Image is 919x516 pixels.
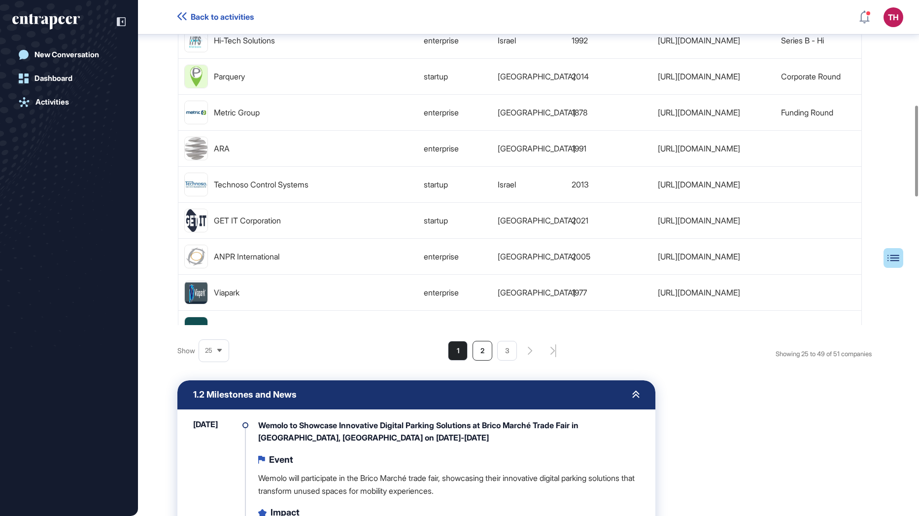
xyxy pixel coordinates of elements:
[572,253,590,260] span: 2005
[572,109,587,116] span: 1878
[498,217,576,224] span: [GEOGRAPHIC_DATA]
[884,7,903,27] button: TH
[572,73,589,80] span: 2014
[12,14,80,30] div: entrapeer-logo
[424,109,459,116] span: enterprise
[424,325,448,332] span: startup
[658,37,740,44] a: [URL][DOMAIN_NAME]
[572,145,586,152] span: 1991
[498,325,576,332] span: [GEOGRAPHIC_DATA]
[658,325,678,332] a: [URL]
[185,209,207,232] img: image
[424,73,448,80] span: startup
[781,109,833,116] span: Funding Round
[214,73,245,80] div: Parquery
[497,341,517,361] li: 3
[473,341,492,361] li: 2
[528,347,533,355] div: search-pagination-next-button
[205,347,212,354] span: 25
[185,65,207,88] img: image
[35,98,69,107] div: Activities
[12,45,126,65] a: New Conversation
[34,74,72,83] div: Dashboard
[572,217,588,224] span: 2021
[177,12,254,22] a: Back to activities
[185,281,207,304] img: image
[424,253,459,260] span: enterprise
[12,92,126,112] a: Activities
[258,419,640,444] div: Wemolo to Showcase Innovative Digital Parking Solutions at Brico Marché Trade Fair in [GEOGRAPHIC...
[658,217,740,224] a: [URL][DOMAIN_NAME]
[572,289,587,296] span: 1977
[572,37,588,44] span: 1992
[498,109,576,116] span: [GEOGRAPHIC_DATA]
[269,452,293,468] div: Event
[258,472,640,497] p: Wemolo will participate in the Brico Marché trade fair, showcasing their innovative digital parki...
[185,137,207,160] img: image
[498,145,576,152] span: [GEOGRAPHIC_DATA]
[12,69,126,88] a: Dashboard
[214,109,260,116] div: Metric Group
[214,289,239,296] div: Viapark
[658,289,740,296] a: [URL][DOMAIN_NAME]
[185,317,207,340] img: image
[658,109,740,116] a: [URL][DOMAIN_NAME]
[424,217,448,224] span: startup
[498,37,516,44] span: Israel
[448,341,468,361] li: 1
[424,145,459,152] span: enterprise
[214,181,308,188] div: Technoso Control Systems
[424,181,448,188] span: startup
[214,217,281,224] div: GET IT Corporation
[658,145,740,152] a: [URL][DOMAIN_NAME]
[498,253,576,260] span: [GEOGRAPHIC_DATA]
[193,390,297,399] span: 1.2 Milestones and News
[658,181,740,188] a: [URL][DOMAIN_NAME]
[781,73,841,80] span: Corporate Round
[498,73,576,80] span: [GEOGRAPHIC_DATA]
[658,73,740,80] a: [URL][DOMAIN_NAME]
[776,347,872,360] div: Showing 25 to 49 of 51 companies
[781,37,824,44] span: Series B - Hi
[572,181,589,188] span: 2013
[191,12,254,22] span: Back to activities
[658,253,740,260] a: [URL][DOMAIN_NAME]
[185,245,207,268] img: image
[781,325,810,332] span: Series A
[424,289,459,296] span: enterprise
[185,101,207,124] img: image
[214,145,230,152] div: ARA
[424,37,459,44] span: enterprise
[34,50,99,59] div: New Conversation
[177,347,195,355] span: Show
[572,325,588,332] span: 2016
[185,173,207,196] img: image
[498,181,516,188] span: Israel
[214,253,279,260] div: ANPR International
[550,344,556,357] div: search-pagination-last-page-button
[185,29,207,52] img: image
[214,325,234,332] div: [URL]
[498,289,576,296] span: [GEOGRAPHIC_DATA]
[214,37,275,44] div: Hi-Tech Solutions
